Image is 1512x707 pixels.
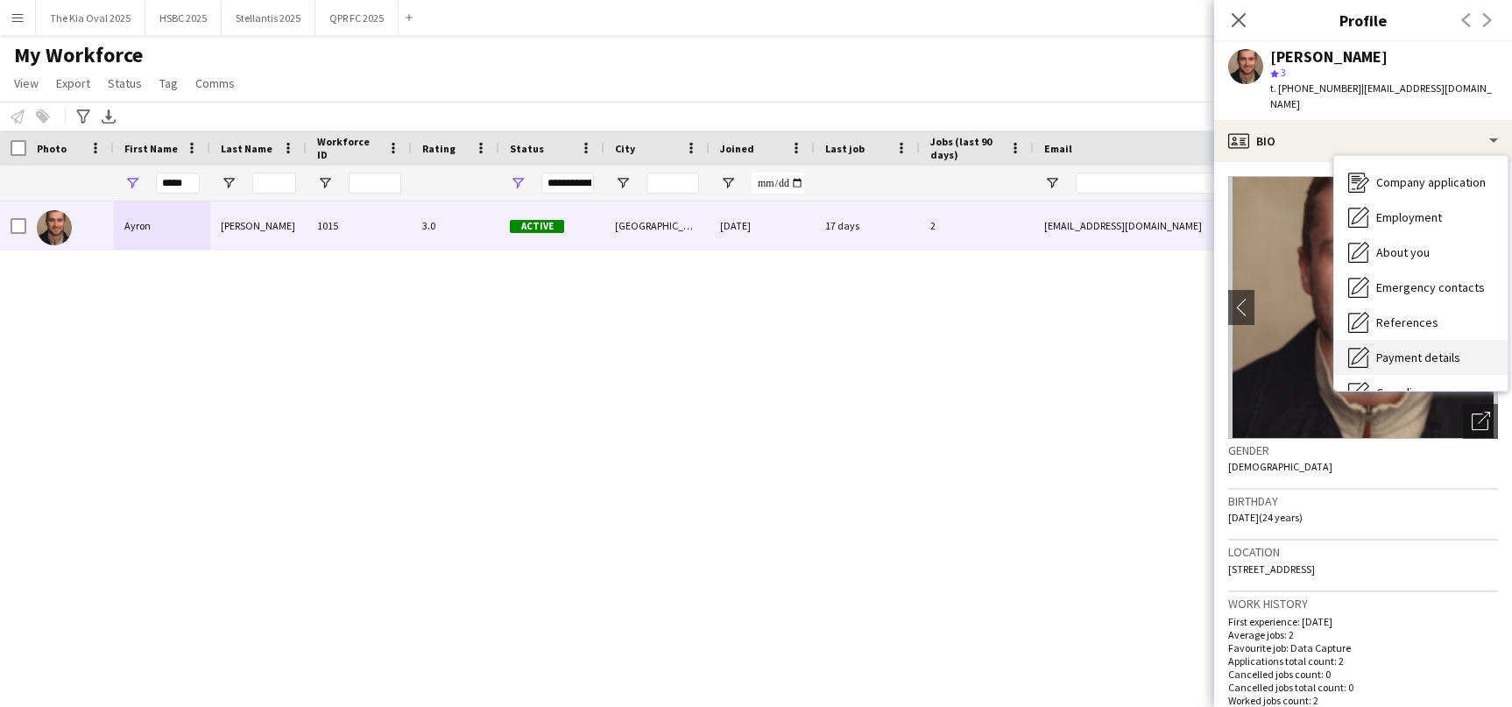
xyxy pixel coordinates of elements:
input: Last Name Filter Input [252,173,296,194]
app-action-btn: Advanced filters [73,106,94,127]
span: Workforce ID [317,135,380,161]
span: Jobs (last 90 days) [930,135,1002,161]
div: Compliance [1334,375,1508,410]
div: About you [1334,235,1508,270]
span: [STREET_ADDRESS] [1228,562,1315,576]
span: | [EMAIL_ADDRESS][DOMAIN_NAME] [1270,81,1492,110]
span: Last job [825,142,865,155]
h3: Work history [1228,596,1498,612]
button: Open Filter Menu [221,175,237,191]
p: Average jobs: 2 [1228,628,1498,641]
div: Company application [1334,165,1508,200]
div: Open photos pop-in [1463,404,1498,439]
span: Tag [159,75,178,91]
input: Email Filter Input [1076,173,1374,194]
input: City Filter Input [646,173,699,194]
span: City [615,142,635,155]
a: Comms [188,72,242,95]
span: Joined [720,142,754,155]
span: Rating [422,142,456,155]
h3: Gender [1228,442,1498,458]
div: References [1334,305,1508,340]
app-action-btn: Export XLSX [98,106,119,127]
div: Bio [1214,120,1512,162]
button: Open Filter Menu [615,175,631,191]
span: 3 [1281,66,1286,79]
div: Employment [1334,200,1508,235]
span: Status [510,142,544,155]
div: Emergency contacts [1334,270,1508,305]
span: Photo [37,142,67,155]
span: Comms [195,75,235,91]
div: [PERSON_NAME] [1270,49,1388,65]
input: Joined Filter Input [752,173,804,194]
a: Status [101,72,149,95]
input: First Name Filter Input [156,173,200,194]
p: First experience: [DATE] [1228,615,1498,628]
div: 17 days [815,201,920,250]
span: Employment [1376,209,1442,225]
span: View [14,75,39,91]
div: 1015 [307,201,412,250]
p: Applications total count: 2 [1228,654,1498,668]
button: Open Filter Menu [510,175,526,191]
div: [GEOGRAPHIC_DATA] [604,201,710,250]
h3: Birthday [1228,493,1498,509]
span: [DATE] (24 years) [1228,511,1303,524]
span: My Workforce [14,42,143,68]
button: Open Filter Menu [1044,175,1060,191]
div: Ayron [114,201,210,250]
button: HSBC 2025 [145,1,222,35]
button: Open Filter Menu [317,175,333,191]
div: [EMAIL_ADDRESS][DOMAIN_NAME] [1034,201,1384,250]
a: Tag [152,72,185,95]
img: Ayron Campbell [37,210,72,245]
p: Cancelled jobs total count: 0 [1228,681,1498,694]
button: QPR FC 2025 [315,1,399,35]
span: About you [1376,244,1430,260]
span: [DEMOGRAPHIC_DATA] [1228,460,1332,473]
span: Email [1044,142,1072,155]
span: Export [56,75,90,91]
p: Worked jobs count: 2 [1228,694,1498,707]
a: View [7,72,46,95]
img: Crew avatar or photo [1228,176,1498,439]
h3: Profile [1214,9,1512,32]
span: Status [108,75,142,91]
div: 2 [920,201,1034,250]
div: Payment details [1334,340,1508,375]
span: Payment details [1376,350,1460,365]
div: [PERSON_NAME] [210,201,307,250]
p: Favourite job: Data Capture [1228,641,1498,654]
div: 3.0 [412,201,499,250]
button: Stellantis 2025 [222,1,315,35]
p: Cancelled jobs count: 0 [1228,668,1498,681]
span: Compliance [1376,385,1438,400]
button: Open Filter Menu [124,175,140,191]
button: The Kia Oval 2025 [36,1,145,35]
span: Company application [1376,174,1486,190]
span: t. [PHONE_NUMBER] [1270,81,1361,95]
button: Open Filter Menu [720,175,736,191]
input: Workforce ID Filter Input [349,173,401,194]
span: Emergency contacts [1376,279,1485,295]
a: Export [49,72,97,95]
span: First Name [124,142,178,155]
div: [DATE] [710,201,815,250]
span: Active [510,220,564,233]
span: Last Name [221,142,272,155]
h3: Location [1228,544,1498,560]
span: References [1376,315,1438,330]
